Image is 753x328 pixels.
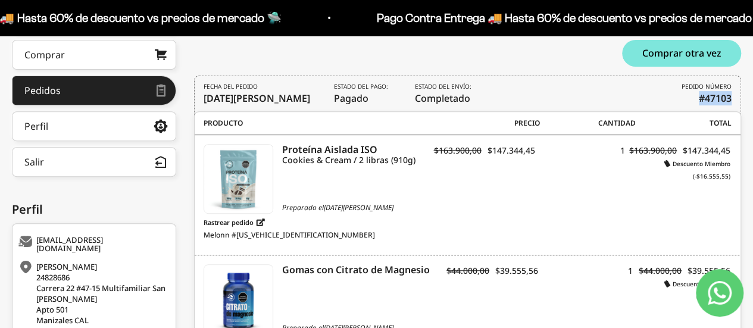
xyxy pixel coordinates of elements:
a: Rastrear pedido [204,215,265,230]
span: Total [636,118,732,129]
div: Salir [24,157,44,167]
a: Gomas con Citrato de Magnesio [282,264,440,275]
span: Cantidad [540,118,636,129]
i: Cookies & Cream / 2 libras (910g) [282,155,429,165]
span: $39.555,56 [495,265,538,276]
button: Comprar otra vez [622,40,741,67]
span: Pagado [334,82,391,105]
button: Salir [12,147,176,177]
s: $44.000,00 [446,265,489,276]
span: Preparado el [204,202,429,213]
i: FECHA DEL PEDIDO [204,82,258,91]
time: [DATE][PERSON_NAME] [204,92,310,105]
img: Proteína Aislada ISO - Cookies & Cream - Cookies & Cream / 2 libras (910g) [204,145,273,213]
div: Perfil [12,201,176,218]
a: Pedidos [12,76,176,105]
i: Proteína Aislada ISO [282,144,429,155]
i: Estado del envío: [415,82,471,91]
b: #47103 [699,91,732,105]
div: 1 [535,144,625,168]
i: Estado del pago: [334,82,388,91]
i: PEDIDO NÚMERO [682,82,732,91]
i: Descuento Miembro (-$16.555,55) [664,160,730,180]
a: Comprar [12,40,176,70]
a: Perfil [12,111,176,141]
a: Proteína Aislada ISO - Cookies & Cream - Cookies & Cream / 2 libras (910g) [204,144,273,214]
span: $147.344,45 [487,145,535,156]
a: Proteína Aislada ISO Cookies & Cream / 2 libras (910g) [282,144,429,165]
div: Perfil [24,121,48,131]
span: $147.344,45 [683,145,730,156]
span: $39.555,56 [688,265,730,276]
s: $163.900,00 [629,145,677,156]
div: Pedidos [24,86,61,95]
s: $163.900,00 [433,145,481,156]
div: Comprar [24,50,65,60]
time: [DATE][PERSON_NAME] [324,202,393,213]
div: [EMAIL_ADDRESS][DOMAIN_NAME] [18,236,167,252]
div: 1 [538,264,633,288]
span: Melonn #[US_VEHICLE_IDENTIFICATION_NUMBER] [204,230,375,240]
span: Comprar otra vez [642,48,721,58]
s: $44.000,00 [639,265,682,276]
i: Descuento Miembro (-$4.444,44) [664,280,730,301]
span: Producto [204,118,443,129]
span: Precio [443,118,539,129]
span: Completado [415,82,474,105]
